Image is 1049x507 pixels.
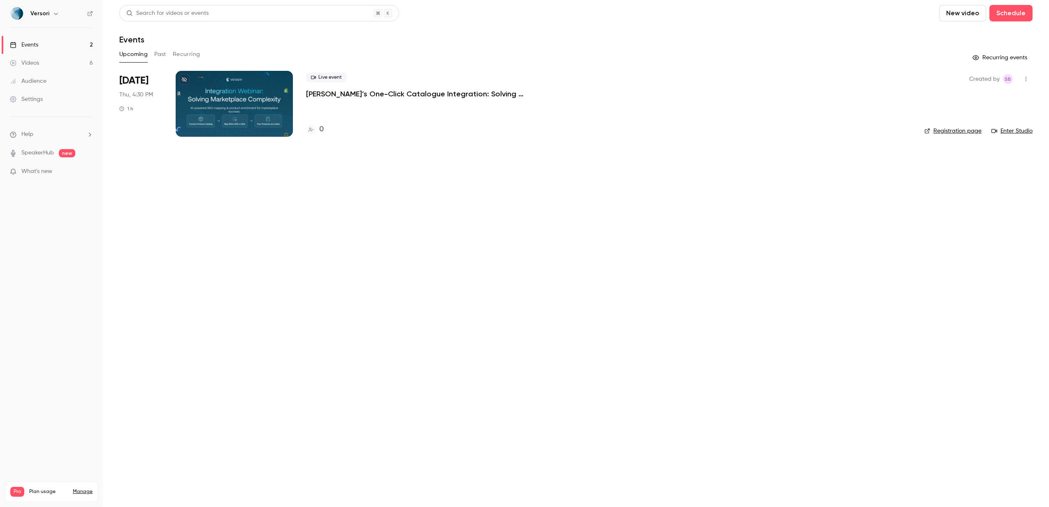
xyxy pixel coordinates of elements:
[119,74,149,87] span: [DATE]
[969,51,1033,64] button: Recurring events
[10,95,43,103] div: Settings
[924,127,982,135] a: Registration page
[30,9,49,18] h6: Versori
[21,130,33,139] span: Help
[969,74,1000,84] span: Created by
[306,89,553,99] a: [PERSON_NAME]’s One-Click Catalogue Integration: Solving Marketplace Data Challenges at Scale
[119,71,162,137] div: Sep 11 Thu, 4:30 PM (Europe/London)
[10,130,93,139] li: help-dropdown-opener
[29,488,68,495] span: Plan usage
[119,105,133,112] div: 1 h
[119,48,148,61] button: Upcoming
[989,5,1033,21] button: Schedule
[73,488,93,495] a: Manage
[306,72,347,82] span: Live event
[939,5,986,21] button: New video
[10,7,23,20] img: Versori
[21,149,54,157] a: SpeakerHub
[21,167,52,176] span: What's new
[10,77,46,85] div: Audience
[119,35,144,44] h1: Events
[59,149,75,157] span: new
[119,91,153,99] span: Thu, 4:30 PM
[10,487,24,497] span: Pro
[173,48,200,61] button: Recurring
[1003,74,1013,84] span: Sophie Burgess
[154,48,166,61] button: Past
[991,127,1033,135] a: Enter Studio
[126,9,209,18] div: Search for videos or events
[10,41,38,49] div: Events
[10,59,39,67] div: Videos
[319,124,324,135] h4: 0
[306,124,324,135] a: 0
[1005,74,1011,84] span: SB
